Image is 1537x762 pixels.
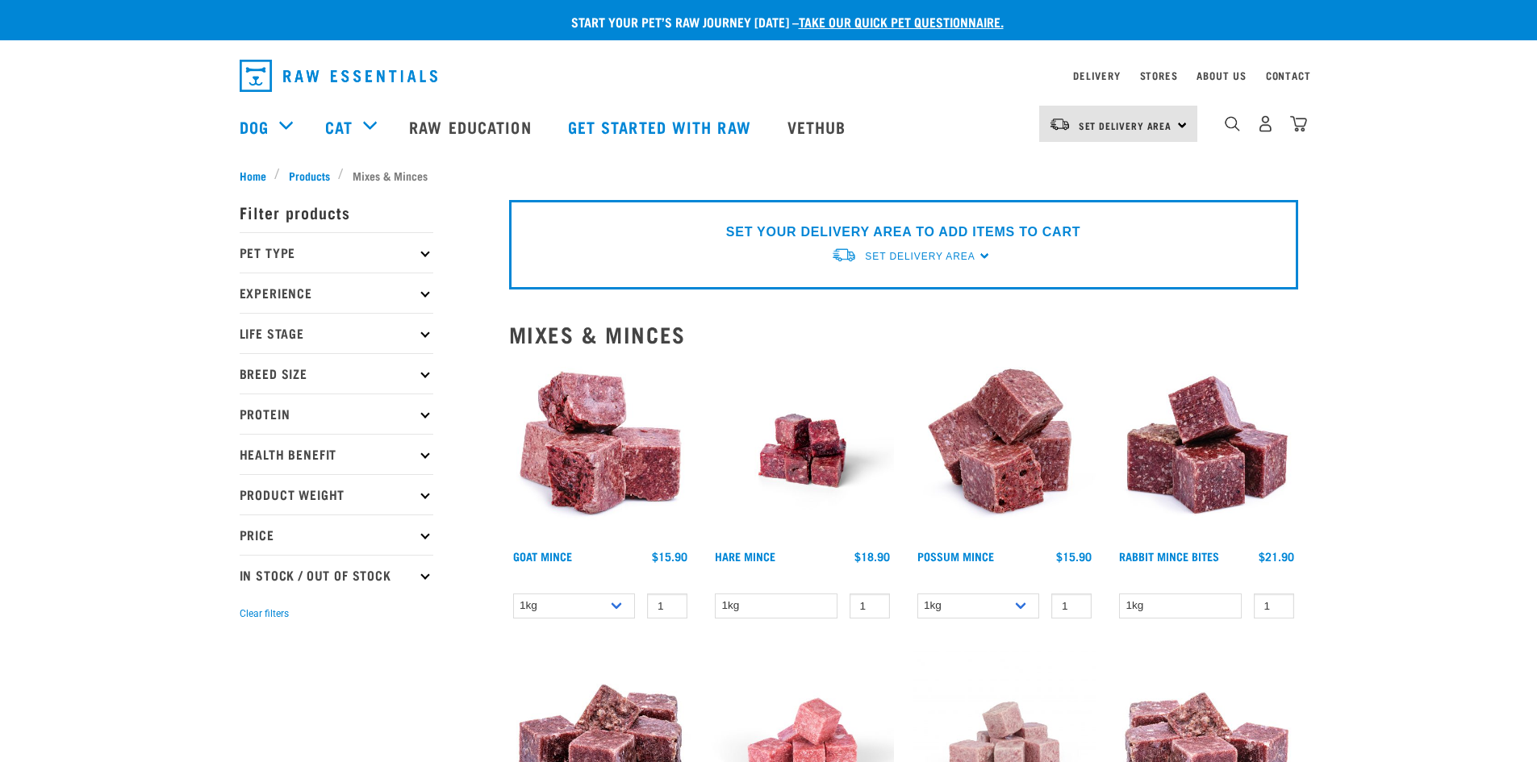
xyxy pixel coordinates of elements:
[850,593,890,618] input: 1
[1290,115,1307,132] img: home-icon@2x.png
[240,313,433,353] p: Life Stage
[1073,73,1120,78] a: Delivery
[240,115,269,139] a: Dog
[227,53,1311,98] nav: dropdown navigation
[289,167,330,184] span: Products
[726,223,1080,242] p: SET YOUR DELIVERY AREA TO ADD ITEMS TO CART
[1266,73,1311,78] a: Contact
[240,167,1298,184] nav: breadcrumbs
[393,94,551,159] a: Raw Education
[240,353,433,393] p: Breed Size
[240,514,433,555] p: Price
[711,360,894,543] img: Raw Essentials Hare Mince Raw Bites For Cats & Dogs
[1115,360,1298,543] img: Whole Minced Rabbit Cubes 01
[240,232,433,273] p: Pet Type
[552,94,771,159] a: Get started with Raw
[652,550,687,563] div: $15.90
[1197,73,1246,78] a: About Us
[240,393,433,434] p: Protein
[1140,73,1178,78] a: Stores
[1259,550,1294,563] div: $21.90
[799,18,1004,25] a: take our quick pet questionnaire.
[831,247,857,264] img: van-moving.png
[509,360,692,543] img: 1077 Wild Goat Mince 01
[865,251,975,262] span: Set Delivery Area
[240,474,433,514] p: Product Weight
[240,434,433,474] p: Health Benefit
[1225,116,1240,131] img: home-icon-1@2x.png
[240,167,266,184] span: Home
[1056,550,1092,563] div: $15.90
[240,273,433,313] p: Experience
[240,167,275,184] a: Home
[240,606,289,621] button: Clear filters
[513,553,572,559] a: Goat Mince
[240,60,437,92] img: Raw Essentials Logo
[1254,593,1294,618] input: 1
[1079,123,1172,128] span: Set Delivery Area
[913,360,1096,543] img: 1102 Possum Mince 01
[1051,593,1092,618] input: 1
[854,550,890,563] div: $18.90
[917,553,994,559] a: Possum Mince
[325,115,353,139] a: Cat
[771,94,867,159] a: Vethub
[280,167,338,184] a: Products
[1119,553,1219,559] a: Rabbit Mince Bites
[240,192,433,232] p: Filter products
[509,322,1298,347] h2: Mixes & Minces
[715,553,775,559] a: Hare Mince
[1049,117,1071,131] img: van-moving.png
[647,593,687,618] input: 1
[1257,115,1274,132] img: user.png
[240,555,433,595] p: In Stock / Out Of Stock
